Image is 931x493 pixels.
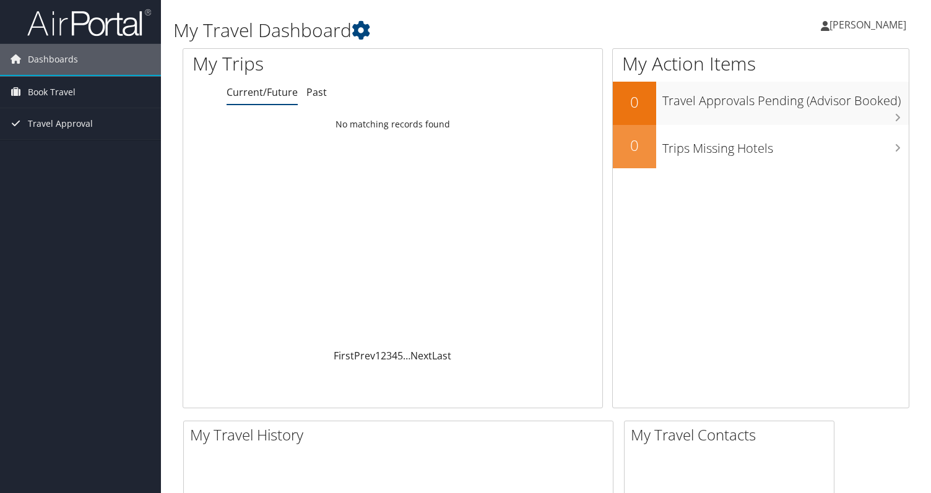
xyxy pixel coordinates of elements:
h2: My Travel Contacts [631,424,834,445]
h1: My Action Items [613,51,909,77]
a: Last [432,349,451,362]
span: Travel Approval [28,108,93,139]
a: 4 [392,349,397,362]
h1: My Travel Dashboard [173,17,670,43]
h2: 0 [613,135,656,156]
span: … [403,349,410,362]
h1: My Trips [193,51,418,77]
a: Prev [354,349,375,362]
a: Next [410,349,432,362]
span: Book Travel [28,77,76,108]
a: Past [306,85,327,99]
h3: Travel Approvals Pending (Advisor Booked) [662,86,909,109]
a: 5 [397,349,403,362]
a: First [334,349,354,362]
td: No matching records found [183,113,602,135]
a: 0Trips Missing Hotels [613,125,909,168]
a: 0Travel Approvals Pending (Advisor Booked) [613,82,909,125]
a: 1 [375,349,381,362]
a: Current/Future [227,85,298,99]
a: [PERSON_NAME] [821,6,919,43]
img: airportal-logo.png [27,8,151,37]
a: 2 [381,349,386,362]
h2: 0 [613,92,656,113]
h2: My Travel History [190,424,613,445]
a: 3 [386,349,392,362]
span: [PERSON_NAME] [829,18,906,32]
h3: Trips Missing Hotels [662,134,909,157]
span: Dashboards [28,44,78,75]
